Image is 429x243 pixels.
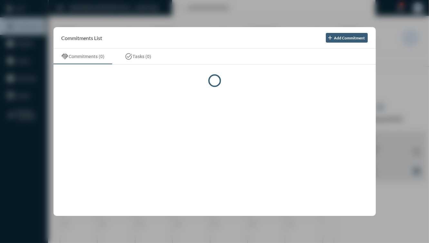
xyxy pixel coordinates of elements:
[61,53,69,60] mat-icon: handshake
[326,33,368,43] button: Add Commitment
[125,53,133,60] mat-icon: task_alt
[62,35,102,41] h2: Commitments List
[327,35,334,41] mat-icon: add
[133,54,151,59] span: Tasks (0)
[69,54,105,59] span: Commitments (0)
